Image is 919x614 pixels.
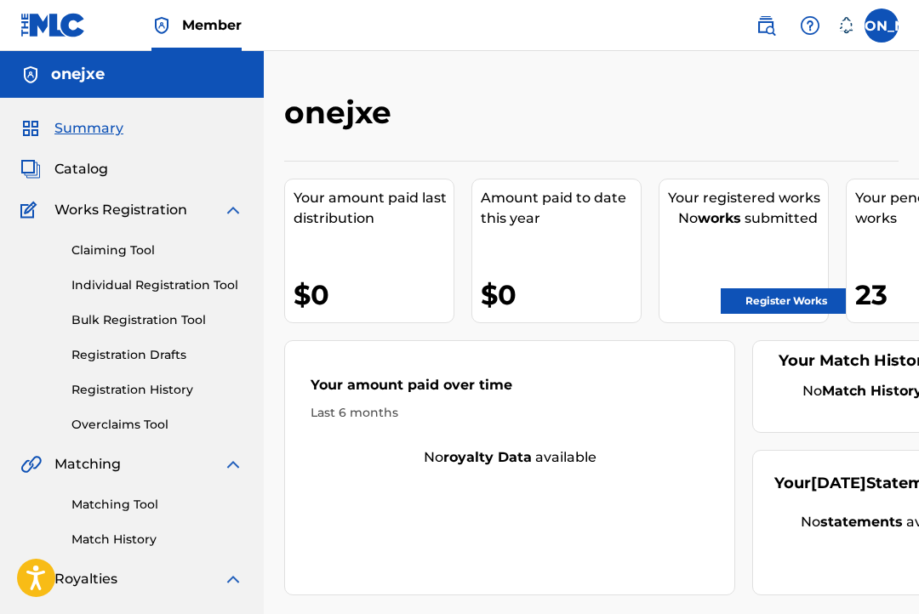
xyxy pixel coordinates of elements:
div: User Menu [865,9,899,43]
a: Match History [71,531,243,549]
a: Bulk Registration Tool [71,311,243,329]
div: No submitted [668,208,828,229]
span: Royalties [54,569,117,589]
img: Top Rightsholder [151,15,172,36]
span: Member [182,15,242,35]
strong: royalty data [443,449,532,465]
a: Public Search [749,9,783,43]
strong: statements [820,514,903,530]
img: expand [223,200,243,220]
div: No available [285,447,734,468]
img: Summary [20,118,41,139]
span: Summary [54,118,123,139]
div: Your registered works [668,188,828,208]
a: Claiming Tool [71,242,243,259]
a: CatalogCatalog [20,159,108,179]
img: MLC Logo [20,13,86,37]
img: Works Registration [20,200,43,220]
strong: works [698,210,741,226]
a: Registration Drafts [71,346,243,364]
div: Amount paid to date this year [481,188,641,229]
img: expand [223,454,243,475]
div: Your amount paid last distribution [294,188,454,229]
h2: onejxe [284,94,400,132]
iframe: Chat Widget [834,532,919,614]
img: Accounts [20,65,41,85]
img: search [756,15,776,36]
img: Catalog [20,159,41,179]
a: Register Works [721,288,852,314]
img: help [800,15,820,36]
a: Matching Tool [71,496,243,514]
div: $0 [481,276,641,314]
img: expand [223,569,243,589]
div: Your amount paid over time [311,375,709,404]
a: Overclaims Tool [71,416,243,434]
div: Last 6 months [311,404,709,422]
h5: onejxe [51,65,105,84]
img: Matching [20,454,42,475]
span: Matching [54,454,121,475]
span: [DATE] [811,474,866,492]
a: SummarySummary [20,118,123,139]
div: $0 [294,276,454,314]
a: Registration History [71,381,243,399]
a: Individual Registration Tool [71,276,243,294]
span: Works Registration [54,200,187,220]
span: Catalog [54,159,108,179]
div: Help [793,9,827,43]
